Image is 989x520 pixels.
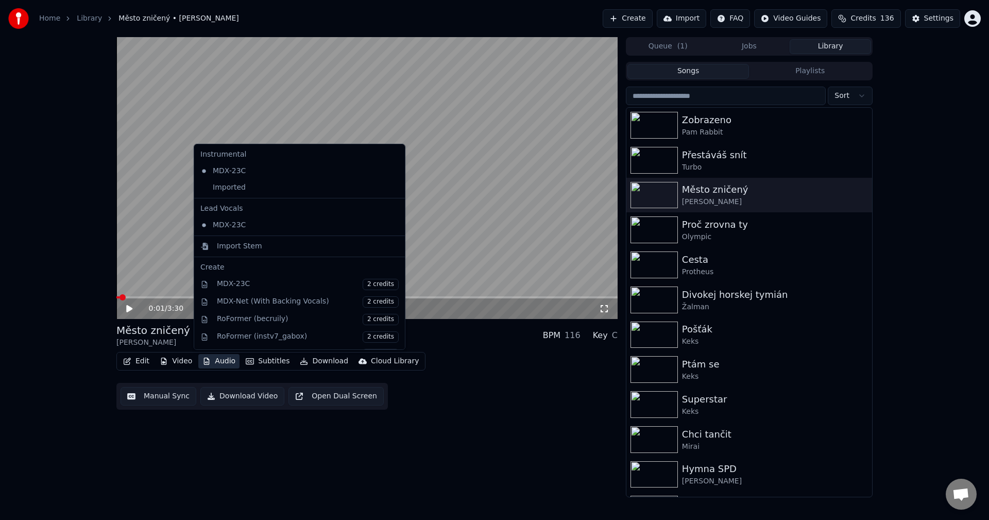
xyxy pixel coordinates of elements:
button: FAQ [710,9,750,28]
div: Protheus [682,267,868,277]
div: Imported [196,179,387,196]
div: Chci tančit [682,427,868,442]
div: Keks [682,407,868,417]
a: Library [77,13,102,24]
button: Credits136 [831,9,900,28]
button: Subtitles [242,354,294,368]
div: [PERSON_NAME] [116,338,190,348]
button: Queue [627,39,709,54]
div: Turbo [682,162,868,173]
button: Settings [905,9,960,28]
span: 2 credits [363,331,399,343]
div: Otevřený chat [946,479,977,510]
button: Download [296,354,352,368]
span: 0:01 [149,304,165,314]
span: Sort [834,91,849,101]
span: 136 [880,13,894,24]
div: MDX-23C [196,217,387,233]
div: RoFormer (becruily) [217,314,399,325]
div: Přestáváš snít [682,148,868,162]
button: Jobs [709,39,790,54]
div: Demucs [217,349,399,360]
span: 2 credits [363,296,399,308]
button: Songs [627,64,749,79]
span: Credits [850,13,876,24]
div: MDX-Net (With Backing Vocals) [217,296,399,308]
div: Pošťák [682,322,868,337]
button: Audio [198,354,240,368]
button: Create [603,9,653,28]
div: Město zničený [682,182,868,197]
button: Import [657,9,706,28]
div: Hymna SPD [682,462,868,476]
button: Edit [119,354,154,368]
div: Proč zrovna ty [682,217,868,232]
span: 2 credits [363,279,399,290]
div: MDX-23C [196,163,387,179]
button: Playlists [749,64,871,79]
button: Open Dual Screen [288,387,384,406]
button: Video Guides [754,9,827,28]
div: Divokej horskej tymián [682,288,868,302]
div: Mirai [682,442,868,452]
button: Library [790,39,871,54]
div: MDX-23C [217,279,399,290]
div: Cesta [682,253,868,267]
div: BPM [543,329,560,342]
div: Import Stem [217,241,262,251]
div: [PERSON_NAME] [682,476,868,487]
div: Superstar [682,392,868,407]
span: 3:30 [167,304,183,314]
span: 2 credits [363,349,399,360]
button: Manual Sync [121,387,196,406]
div: [PERSON_NAME] [682,197,868,207]
nav: breadcrumb [39,13,239,24]
div: Keks [682,372,868,382]
div: Zobrazeno [682,113,868,127]
div: Settings [924,13,953,24]
div: Město zničený [116,323,190,338]
div: Lead Vocals [196,200,403,217]
span: 2 credits [363,314,399,325]
img: youka [8,8,29,29]
div: RoFormer (instv7_gabox) [217,331,399,343]
div: Cloud Library [371,356,419,366]
div: C [612,329,618,342]
span: ( 1 ) [677,41,688,52]
div: Create [200,262,399,273]
div: 116 [565,329,581,342]
div: Pam Rabbit [682,127,868,138]
div: Žalman [682,302,868,312]
span: Město zničený • [PERSON_NAME] [118,13,239,24]
div: Instrumental [196,146,403,163]
button: Download Video [200,387,284,406]
div: / [149,304,174,314]
div: Keks [682,337,868,347]
div: Olympic [682,232,868,242]
div: Key [593,329,608,342]
button: Video [156,354,196,368]
div: Ptám se [682,357,868,372]
a: Home [39,13,60,24]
